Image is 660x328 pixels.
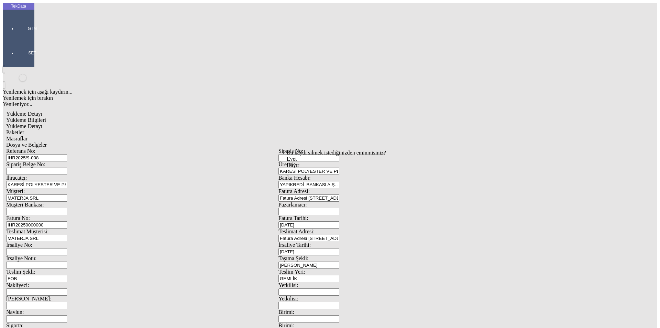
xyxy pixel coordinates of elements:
span: Yetkilisi: [278,296,298,301]
span: Müşteri Bankası: [6,202,44,208]
span: İrsaliye No: [6,242,32,248]
span: Taşıma Şekli: [278,255,308,261]
span: Masraflar [6,136,27,141]
span: Yükleme Detayı [6,123,42,129]
span: Dosya ve Belgeler [6,142,47,148]
div: Evet [287,156,386,162]
div: Bu kaydı silmek istediğinizden eminmisiniz? [287,150,386,156]
div: Yenileniyor... [3,101,554,107]
span: Hayır [287,162,299,168]
span: Yetkilisi: [278,282,298,288]
span: İrsaliye Tarihi: [278,242,311,248]
span: Sipariş No: [278,148,303,154]
span: Paketler [6,129,24,135]
span: Referans No: [6,148,35,154]
span: Pazarlamacı: [278,202,307,208]
span: Fatura No: [6,215,30,221]
span: [PERSON_NAME]: [6,296,52,301]
span: Banka Hesabı: [278,175,311,181]
span: SET [22,50,43,56]
span: Birimi: [278,309,294,315]
span: İhracatçı: [6,175,27,181]
span: Fatura Tarihi: [278,215,308,221]
span: Teslimat Müşterisi: [6,229,49,234]
span: Müşteri: [6,188,25,194]
span: Teslim Yeri: [278,269,305,275]
span: Yükleme Detayı [6,111,42,117]
span: Fatura Adresi: [278,188,310,194]
span: Sipariş Belge No: [6,161,45,167]
div: Hayır [287,162,386,168]
span: Navlun: [6,309,24,315]
span: GTM [22,26,43,31]
span: Üretici: [278,161,295,167]
span: Teslimat Adresi: [278,229,315,234]
span: Evet [287,156,297,162]
span: Teslim Şekli: [6,269,35,275]
div: Yenilemek için aşağı kaydırın... [3,89,554,95]
span: Yükleme Bilgileri [6,117,46,123]
span: İrsaliye Notu: [6,255,36,261]
div: Yenilemek için bırakın [3,95,554,101]
span: Nakliyeci: [6,282,29,288]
